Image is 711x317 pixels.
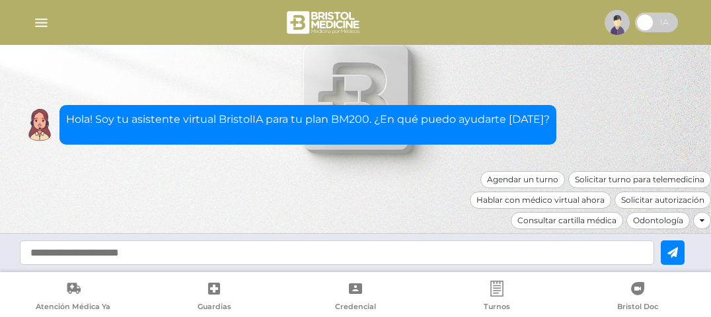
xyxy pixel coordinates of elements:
span: Guardias [198,302,231,314]
img: Cober_menu-lines-white.svg [33,15,50,31]
span: Atención Médica Ya [36,302,110,314]
p: Hola! Soy tu asistente virtual BristolIA para tu plan BM200. ¿En qué puedo ayudarte [DATE]? [66,112,550,127]
a: Turnos [426,281,568,314]
span: Bristol Doc [617,302,658,314]
a: Atención Médica Ya [3,281,144,314]
div: Hablar con médico virtual ahora [470,192,611,209]
a: Bristol Doc [567,281,708,314]
img: profile-placeholder.svg [605,10,630,35]
div: Agendar un turno [480,171,565,188]
span: Credencial [335,302,376,314]
div: Consultar cartilla médica [511,212,623,229]
div: Solicitar turno para telemedicina [568,171,711,188]
a: Guardias [144,281,285,314]
img: bristol-medicine-blanco.png [285,7,363,38]
div: Odontología [626,212,690,229]
a: Credencial [285,281,426,314]
img: Cober IA [23,108,56,141]
span: Turnos [484,302,510,314]
div: Solicitar autorización [615,192,711,209]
